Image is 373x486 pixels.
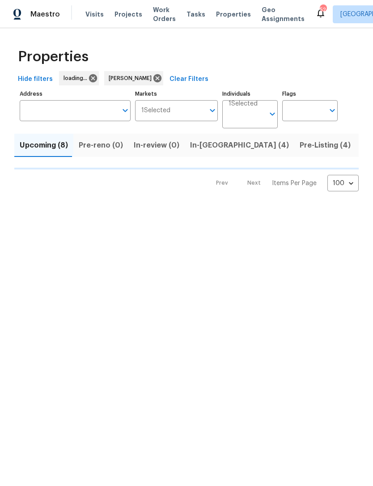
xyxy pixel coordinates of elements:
[229,100,258,108] span: 1 Selected
[216,10,251,19] span: Properties
[114,10,142,19] span: Projects
[135,91,218,97] label: Markets
[104,71,163,85] div: [PERSON_NAME]
[170,74,208,85] span: Clear Filters
[119,104,131,117] button: Open
[14,71,56,88] button: Hide filters
[141,107,170,114] span: 1 Selected
[327,172,359,195] div: 100
[186,11,205,17] span: Tasks
[85,10,104,19] span: Visits
[300,139,351,152] span: Pre-Listing (4)
[208,175,359,191] nav: Pagination Navigation
[166,71,212,88] button: Clear Filters
[266,108,279,120] button: Open
[190,139,289,152] span: In-[GEOGRAPHIC_DATA] (4)
[30,10,60,19] span: Maestro
[206,104,219,117] button: Open
[20,91,131,97] label: Address
[18,52,89,61] span: Properties
[20,139,68,152] span: Upcoming (8)
[134,139,179,152] span: In-review (0)
[59,71,99,85] div: loading...
[320,5,326,14] div: 52
[222,91,278,97] label: Individuals
[64,74,91,83] span: loading...
[326,104,339,117] button: Open
[262,5,305,23] span: Geo Assignments
[153,5,176,23] span: Work Orders
[272,179,317,188] p: Items Per Page
[18,74,53,85] span: Hide filters
[79,139,123,152] span: Pre-reno (0)
[109,74,155,83] span: [PERSON_NAME]
[282,91,338,97] label: Flags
